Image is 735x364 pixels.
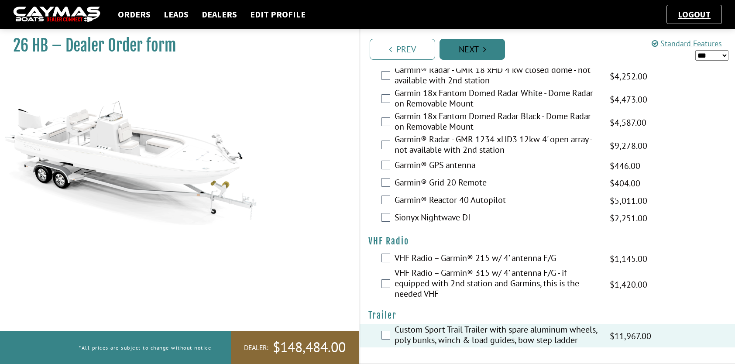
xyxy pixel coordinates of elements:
label: VHF Radio – Garmin® 215 w/ 4’ antenna F/G [395,253,599,265]
span: $404.00 [610,177,640,190]
p: *All prices are subject to change without notice [79,340,211,355]
a: Prev [370,39,435,60]
label: Sionyx Nightwave DI [395,212,599,225]
span: $9,278.00 [610,139,647,152]
span: $4,252.00 [610,70,647,83]
h4: VHF Radio [368,236,726,247]
label: Garmin 18x Fantom Domed Radar Black - Dome Radar on Removable Mount [395,111,599,134]
span: $4,587.00 [610,116,646,129]
a: Orders [113,9,155,20]
span: $4,473.00 [610,93,647,106]
a: Dealers [197,9,241,20]
a: Leads [159,9,193,20]
span: $1,420.00 [610,278,647,291]
label: Custom Sport Trail Trailer with spare aluminum wheels, poly bunks, winch & load guides, bow step ... [395,324,599,347]
a: Logout [673,9,715,20]
span: $2,251.00 [610,212,647,225]
span: $148,484.00 [273,338,346,357]
img: caymas-dealer-connect-2ed40d3bc7270c1d8d7ffb4b79bf05adc795679939227970def78ec6f6c03838.gif [13,7,100,23]
a: Dealer:$148,484.00 [231,331,359,364]
ul: Pagination [367,38,735,60]
label: Garmin® Radar - GMR 18 xHD 4 kw closed dome - not available with 2nd station [395,65,599,88]
span: Dealer: [244,343,268,352]
span: $11,967.00 [610,330,651,343]
label: VHF Radio – Garmin® 315 w/ 4’ antenna F/G - if equipped with 2nd station and Garmins, this is the... [395,268,599,301]
span: $1,145.00 [610,252,647,265]
span: $446.00 [610,159,640,172]
label: Garmin® GPS antenna [395,160,599,172]
h4: Trailer [368,310,726,321]
span: $5,011.00 [610,194,647,207]
h1: 26 HB – Dealer Order form [13,36,337,55]
a: Next [440,39,505,60]
a: Standard Features [652,38,722,48]
label: Garmin® Reactor 40 Autopilot [395,195,599,207]
a: Edit Profile [246,9,310,20]
label: Garmin 18x Fantom Domed Radar White - Dome Radar on Removable Mount [395,88,599,111]
label: Garmin® Grid 20 Remote [395,177,599,190]
label: Garmin® Radar - GMR 1234 xHD3 12kw 4' open array - not available with 2nd station [395,134,599,157]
